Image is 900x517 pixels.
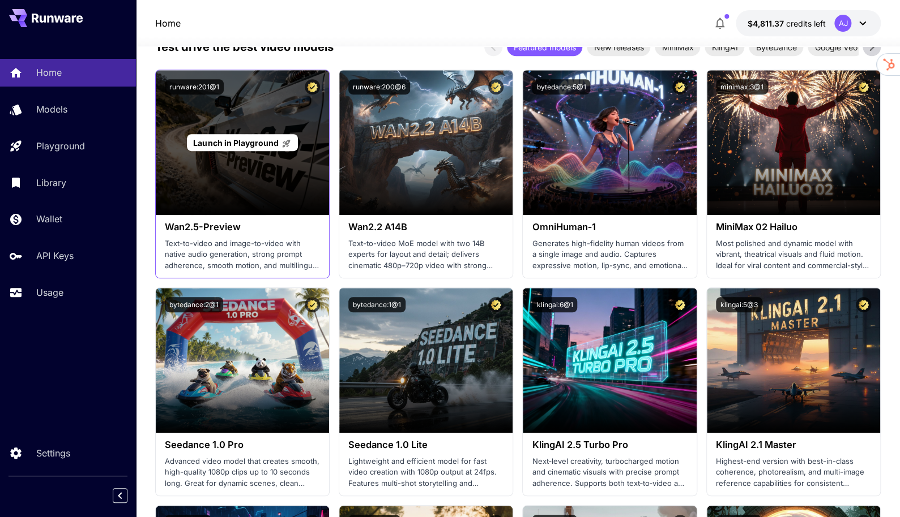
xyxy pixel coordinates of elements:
button: Certified Model – Vetted for best performance and includes a commercial license. [672,79,688,94]
p: Most polished and dynamic model with vibrant, theatrical visuals and fluid motion. Ideal for vira... [716,238,871,272]
div: MiniMax [655,38,700,56]
p: Home [36,66,62,79]
button: Certified Model – Vetted for best performance and includes a commercial license. [488,79,504,94]
div: $4,811.37294 [747,18,825,29]
button: bytedance:5@1 [532,79,590,94]
img: alt [707,70,880,215]
p: Advanced video model that creates smooth, high-quality 1080p clips up to 10 seconds long. Great f... [165,456,320,489]
img: alt [339,288,513,433]
h3: OmniHuman‑1 [532,222,687,232]
h3: Seedance 1.0 Lite [348,440,504,450]
p: Models [36,102,67,116]
div: AJ [834,15,851,32]
h3: KlingAI 2.1 Master [716,440,871,450]
p: Highest-end version with best-in-class coherence, photorealism, and multi-image reference capabil... [716,456,871,489]
p: Text-to-video and image-to-video with native audio generation, strong prompt adherence, smooth mo... [165,238,320,272]
h3: Wan2.2 A14B [348,222,504,232]
a: Home [155,16,181,30]
p: Wallet [36,212,62,226]
span: ByteDance [749,41,803,53]
span: Featured models [507,41,582,53]
img: alt [156,288,329,433]
h3: MiniMax 02 Hailuo [716,222,871,232]
p: Settings [36,446,70,460]
h3: KlingAI 2.5 Turbo Pro [532,440,687,450]
button: Certified Model – Vetted for best performance and includes a commercial license. [856,297,871,312]
div: Google Veo [808,38,864,56]
div: KlingAI [705,38,744,56]
p: Usage [36,286,63,299]
img: alt [707,288,880,433]
button: bytedance:1@1 [348,297,406,312]
button: Collapse sidebar [113,488,127,503]
button: Certified Model – Vetted for best performance and includes a commercial license. [672,297,688,312]
p: Playground [36,139,85,153]
button: Certified Model – Vetted for best performance and includes a commercial license. [305,79,320,94]
span: MiniMax [655,41,700,53]
img: alt [523,70,696,215]
button: klingai:6@1 [532,297,577,312]
button: Certified Model – Vetted for best performance and includes a commercial license. [856,79,871,94]
span: $4,811.37 [747,19,786,28]
p: Lightweight and efficient model for fast video creation with 1080p output at 24fps. Features mult... [348,456,504,489]
button: Certified Model – Vetted for best performance and includes a commercial license. [488,297,504,312]
p: Generates high-fidelity human videos from a single image and audio. Captures expressive motion, l... [532,238,687,272]
h3: Wan2.5-Preview [165,222,320,232]
button: $4,811.37294AJ [736,10,881,36]
h3: Seedance 1.0 Pro [165,440,320,450]
img: alt [339,70,513,215]
div: ByteDance [749,38,803,56]
span: New releases [587,41,650,53]
span: KlingAI [705,41,744,53]
p: API Keys [36,249,74,262]
nav: breadcrumb [155,16,181,30]
span: Launch in Playground [193,138,278,148]
a: Launch in Playground [187,134,297,152]
div: Featured models [507,38,582,56]
p: Library [36,176,66,189]
button: klingai:5@3 [716,297,762,312]
button: runware:201@1 [165,79,224,94]
button: runware:200@6 [348,79,410,94]
span: credits left [786,19,825,28]
button: minimax:3@1 [716,79,768,94]
button: Certified Model – Vetted for best performance and includes a commercial license. [305,297,320,312]
div: New releases [587,38,650,56]
p: Text-to-video MoE model with two 14B experts for layout and detail; delivers cinematic 480p–720p ... [348,238,504,272]
img: alt [523,288,696,433]
button: bytedance:2@1 [165,297,223,312]
span: Google Veo [808,41,864,53]
p: Test drive the best video models [155,38,334,55]
div: Collapse sidebar [121,485,136,506]
p: Next‑level creativity, turbocharged motion and cinematic visuals with precise prompt adherence. S... [532,456,687,489]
